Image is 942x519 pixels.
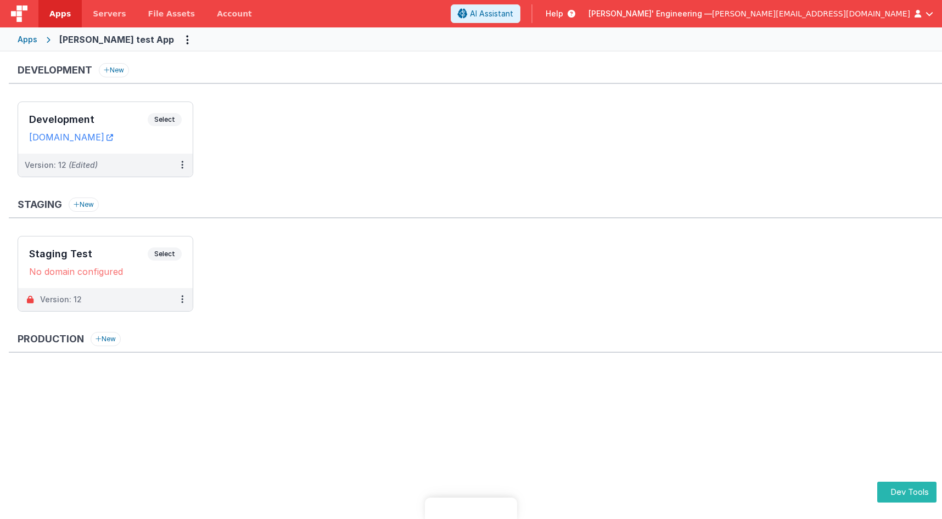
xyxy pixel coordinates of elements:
a: [DOMAIN_NAME] [29,132,113,143]
h3: Staging [18,197,62,212]
button: New [69,198,99,212]
span: Apps [49,8,71,19]
button: New [99,63,129,77]
span: Select [148,247,182,261]
div: Apps [18,34,37,45]
div: [PERSON_NAME] test App [59,33,174,46]
h3: Development [18,63,92,77]
div: Version: 12 [40,294,82,305]
span: Help [546,8,563,19]
span: [PERSON_NAME][EMAIL_ADDRESS][DOMAIN_NAME] [712,8,910,19]
h3: Staging Test [29,249,148,259]
div: Version: 12 [25,160,98,171]
div: No domain configured [29,266,182,277]
button: New [91,332,121,346]
span: Select [148,113,182,126]
button: Options [178,31,196,48]
button: Dev Tools [877,482,937,503]
button: AI Assistant [451,4,520,23]
h3: Development [29,114,148,125]
span: AI Assistant [470,8,513,19]
button: [PERSON_NAME]' Engineering — [PERSON_NAME][EMAIL_ADDRESS][DOMAIN_NAME] [588,8,933,19]
h3: Production [18,331,84,346]
span: [PERSON_NAME]' Engineering — [588,8,712,19]
span: (Edited) [69,160,98,170]
span: File Assets [148,8,195,19]
span: Servers [93,8,126,19]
